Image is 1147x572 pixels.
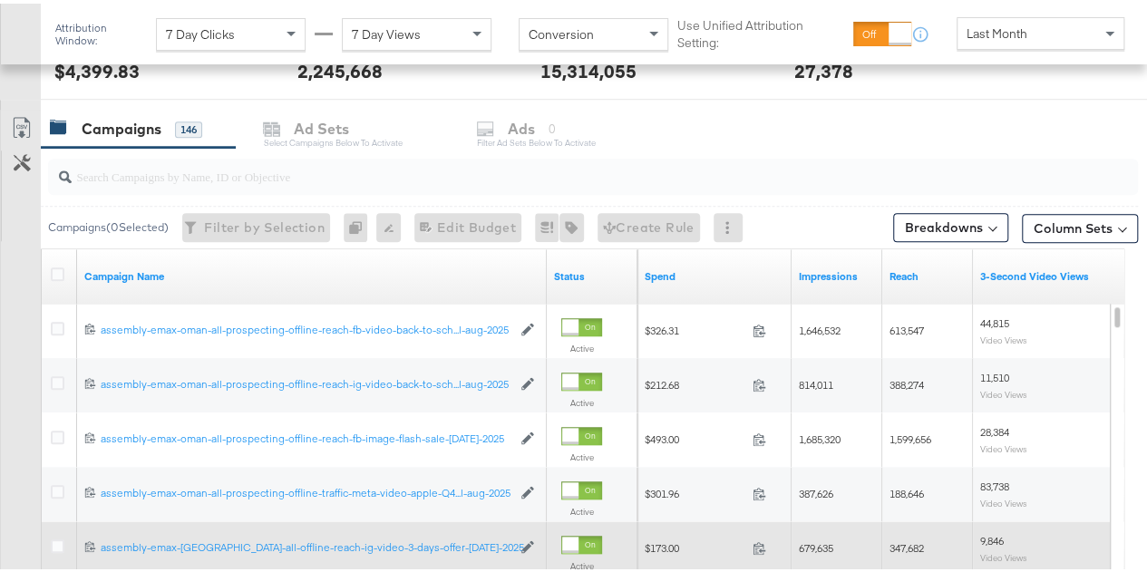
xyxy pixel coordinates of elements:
a: assembly-emax-oman-all-prospecting-offline-reach-fb-video-back-to-sch...l-aug-2025 [101,319,511,334]
sub: Video Views [980,548,1027,559]
span: 388,274 [889,374,924,388]
a: The total amount spent to date. [645,266,784,280]
span: $301.96 [645,483,745,497]
span: 83,738 [980,476,1009,490]
label: Use Unified Attribution Setting: [677,14,845,47]
span: 28,384 [980,422,1009,435]
sub: Video Views [980,494,1027,505]
div: 2,245,668 [297,54,383,81]
div: assembly-emax-oman-all-prospecting-offline-reach-fb-image-flash-sale-[DATE]-2025 [101,428,511,442]
sub: Video Views [980,440,1027,451]
input: Search Campaigns by Name, ID or Objective [72,148,1043,183]
div: $4,399.83 [54,54,140,81]
span: 387,626 [799,483,833,497]
span: 7 Day Views [352,23,421,39]
div: 0 [344,209,376,238]
span: Conversion [529,23,594,39]
span: 814,011 [799,374,833,388]
button: Breakdowns [893,209,1008,238]
div: assembly-emax-oman-all-prospecting-offline-traffic-meta-video-apple-Q4...l-aug-2025 [101,482,511,497]
sub: Video Views [980,331,1027,342]
label: Active [561,393,602,405]
label: Active [561,339,602,351]
span: 613,547 [889,320,924,334]
sub: Video Views [980,385,1027,396]
span: $212.68 [645,374,745,388]
div: 27,378 [793,54,852,81]
div: Attribution Window: [54,18,147,44]
a: assembly-emax-oman-all-prospecting-offline-traffic-meta-video-apple-Q4...l-aug-2025 [101,482,511,498]
span: 188,646 [889,483,924,497]
span: 9,846 [980,530,1004,544]
a: The number of times your ad was served. On mobile apps an ad is counted as served the first time ... [799,266,875,280]
div: 15,314,055 [540,54,637,81]
label: Active [561,557,602,568]
span: 7 Day Clicks [166,23,235,39]
label: Active [561,502,602,514]
label: Active [561,448,602,460]
span: 1,599,656 [889,429,931,442]
div: assembly-emax-[GEOGRAPHIC_DATA]-all-offline-reach-ig-video-3-days-offer-[DATE]-2025 [101,537,511,551]
div: 146 [175,118,202,134]
span: $493.00 [645,429,745,442]
a: Your campaign name. [84,266,539,280]
span: $173.00 [645,538,745,551]
div: Campaigns ( 0 Selected) [48,216,169,232]
a: assembly-emax-oman-all-prospecting-offline-reach-ig-video-back-to-sch...l-aug-2025 [101,373,511,389]
span: 11,510 [980,367,1009,381]
a: assembly-emax-oman-all-prospecting-offline-reach-fb-image-flash-sale-[DATE]-2025 [101,428,511,443]
a: assembly-emax-[GEOGRAPHIC_DATA]-all-offline-reach-ig-video-3-days-offer-[DATE]-2025 [101,537,511,552]
a: Shows the current state of your Ad Campaign. [554,266,630,280]
a: The number of people your ad was served to. [889,266,966,280]
div: assembly-emax-oman-all-prospecting-offline-reach-ig-video-back-to-sch...l-aug-2025 [101,373,511,388]
span: 44,815 [980,313,1009,326]
span: 1,685,320 [799,429,841,442]
span: 347,682 [889,538,924,551]
span: $326.31 [645,320,745,334]
div: assembly-emax-oman-all-prospecting-offline-reach-fb-video-back-to-sch...l-aug-2025 [101,319,511,334]
span: 679,635 [799,538,833,551]
span: Last Month [967,22,1027,38]
a: The number of times your video was viewed for 3 seconds or more. [980,266,1147,280]
button: Column Sets [1022,210,1138,239]
div: Campaigns [82,115,161,136]
span: 1,646,532 [799,320,841,334]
